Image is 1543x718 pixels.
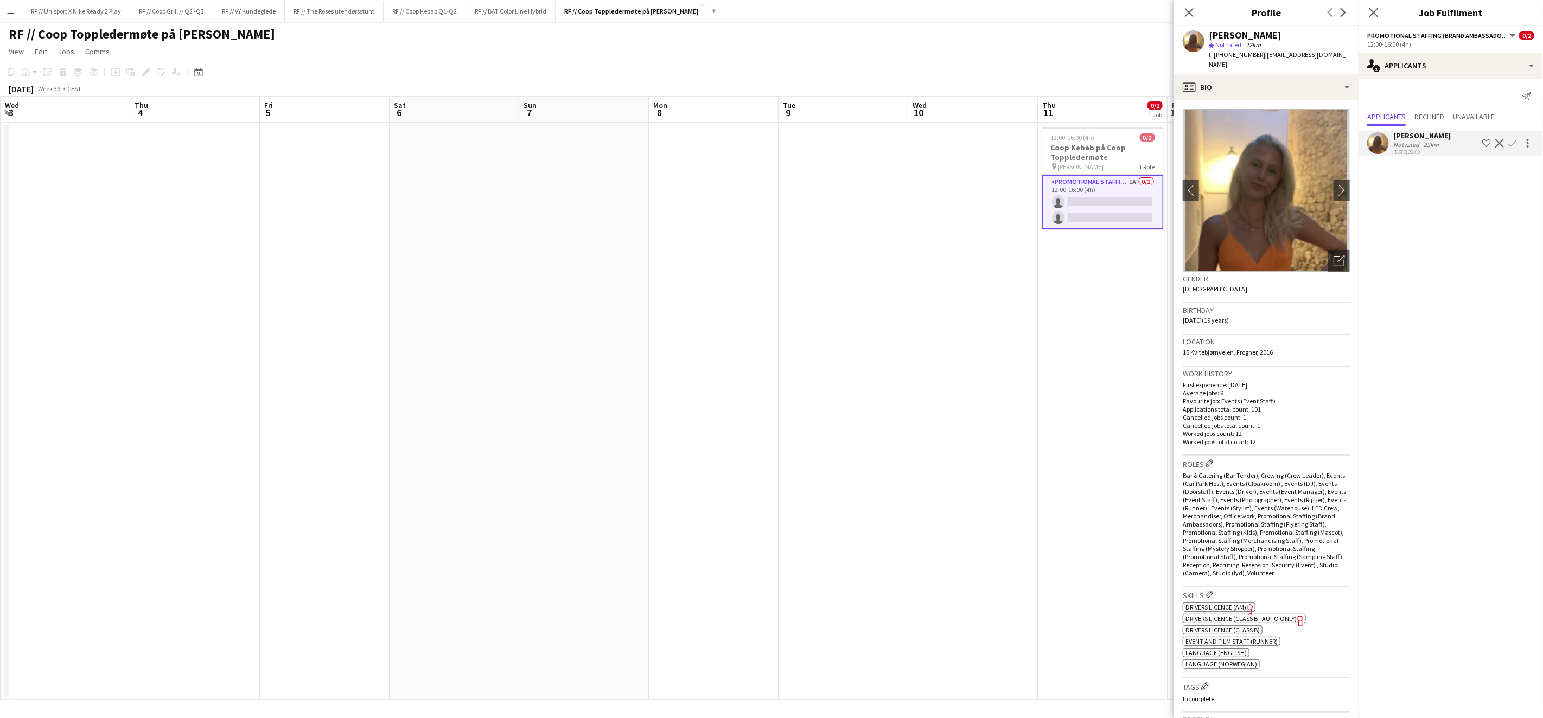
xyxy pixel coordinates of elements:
p: Incomplete [1183,695,1350,703]
a: Comms [81,44,114,59]
div: Bio [1174,74,1359,100]
span: Applicants [1367,113,1406,120]
div: 22km [1421,140,1441,149]
span: 3 [3,106,19,119]
span: Edit [35,47,47,56]
span: Unavailable [1453,113,1495,120]
span: 22km [1244,41,1263,49]
span: Wed [913,100,927,110]
button: RF // Coop Grill // Q2 -Q3 [130,1,213,22]
p: Worked jobs total count: 12 [1183,438,1350,446]
div: Open photos pop-in [1328,250,1350,272]
p: Average jobs: 6 [1183,389,1350,397]
button: RF // Coop Kebab Q1-Q2 [384,1,466,22]
span: Thu [1042,100,1056,110]
app-card-role: Promotional Staffing (Brand Ambassadors)1A0/212:00-16:00 (4h) [1042,175,1164,229]
span: 9 [781,106,795,119]
span: 5 [263,106,273,119]
span: 7 [522,106,537,119]
span: 12 [1170,106,1181,119]
span: 15 Kvitebjørnveien, Frogner, 2016 [1183,348,1273,356]
span: 0/2 [1140,133,1155,142]
span: 1 Role [1139,163,1155,171]
p: Cancelled jobs count: 1 [1183,413,1350,421]
span: Mon [653,100,667,110]
h1: RF // Coop Toppledermøte på [PERSON_NAME] [9,26,275,42]
button: RF // VY Kundeglede [213,1,285,22]
span: t. [PHONE_NUMBER] [1209,50,1265,59]
button: Promotional Staffing (Brand Ambassadors) [1367,31,1517,40]
button: RF // BAT Color Line Hybrid [466,1,556,22]
p: Cancelled jobs total count: 1 [1183,421,1350,429]
span: Drivers Licence (AM) [1185,603,1246,611]
h3: Coop Kebab på Coop Toppledermøte [1042,143,1164,162]
div: 12:00-16:00 (4h) [1367,40,1534,48]
h3: Gender [1183,274,1350,284]
span: 10 [911,106,927,119]
button: RF // The Roses utendørsstunt [285,1,384,22]
span: | [EMAIL_ADDRESS][DOMAIN_NAME] [1209,50,1346,68]
span: Drivers Licence (Class B) [1185,626,1260,634]
span: 0/2 [1519,31,1534,40]
span: Fri [1172,100,1181,110]
span: 8 [652,106,667,119]
span: Bar & Catering (Bar Tender), Crewing (Crew Leader), Events (Car Park Host), Events (Cloakroom) , ... [1183,471,1346,577]
h3: Location [1183,337,1350,347]
h3: Job Fulfilment [1359,5,1543,20]
span: 11 [1041,106,1056,119]
h3: Work history [1183,369,1350,379]
button: RF // Unisport X Nike Ready 2 Play [22,1,130,22]
span: Sun [524,100,537,110]
span: 12:00-16:00 (4h) [1051,133,1095,142]
span: Drivers Licence (Class B - AUTO ONLY) [1185,614,1297,623]
p: First experience: [DATE] [1183,381,1350,389]
div: 1 Job [1148,111,1162,119]
span: Fri [264,100,273,110]
span: Week 36 [36,85,63,93]
span: Event and Film Staff (Runner) [1185,637,1278,645]
div: Not rated [1393,140,1421,149]
span: Not rated [1215,41,1241,49]
span: [PERSON_NAME] [1058,163,1104,171]
div: Applicants [1359,53,1543,79]
div: [DATE] [9,84,34,94]
span: Sat [394,100,406,110]
span: Promotional Staffing (Brand Ambassadors) [1367,31,1508,40]
button: RF // Coop Toppledermøte på [PERSON_NAME] [556,1,707,22]
h3: Skills [1183,589,1350,600]
a: View [4,44,28,59]
span: Thu [135,100,148,110]
span: [DEMOGRAPHIC_DATA] [1183,285,1247,293]
span: 0/2 [1147,101,1163,110]
div: [PERSON_NAME] [1209,30,1281,40]
span: 4 [133,106,148,119]
a: Jobs [54,44,79,59]
span: Jobs [58,47,74,56]
div: [DATE] 22:00 [1393,149,1451,156]
span: Language (Norwegian) [1185,660,1257,668]
div: CEST [67,85,81,93]
a: Edit [30,44,52,59]
span: Language (English) [1185,649,1247,657]
h3: Roles [1183,458,1350,469]
span: [DATE] (19 years) [1183,316,1229,324]
span: View [9,47,24,56]
span: Comms [85,47,110,56]
span: Declined [1414,113,1444,120]
span: Wed [5,100,19,110]
h3: Profile [1174,5,1359,20]
div: [PERSON_NAME] [1393,131,1451,140]
p: Favourite job: Events (Event Staff) [1183,397,1350,405]
p: Applications total count: 101 [1183,405,1350,413]
h3: Tags [1183,681,1350,692]
p: Worked jobs count: 12 [1183,429,1350,438]
span: Tue [783,100,795,110]
app-job-card: 12:00-16:00 (4h)0/2Coop Kebab på Coop Toppledermøte [PERSON_NAME]1 RolePromotional Staffing (Bran... [1042,127,1164,229]
h3: Birthday [1183,305,1350,315]
img: Crew avatar or photo [1183,109,1350,272]
span: 6 [392,106,406,119]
